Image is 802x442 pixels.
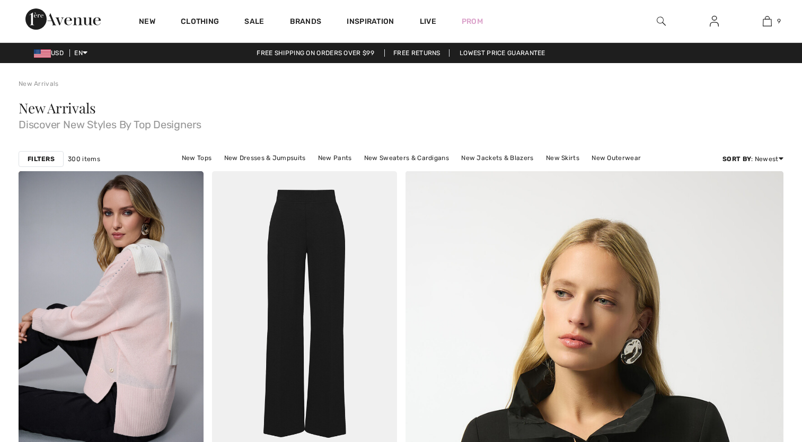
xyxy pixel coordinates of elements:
span: Inspiration [347,17,394,28]
a: Free Returns [384,49,450,57]
a: Prom [462,16,483,27]
span: 9 [777,16,781,26]
a: Free shipping on orders over $99 [248,49,383,57]
div: : Newest [722,154,783,164]
a: New Skirts [541,151,585,165]
a: New Tops [177,151,217,165]
span: Discover New Styles By Top Designers [19,115,783,130]
a: Sign In [701,15,727,28]
a: Live [420,16,436,27]
img: US Dollar [34,49,51,58]
a: Lowest Price Guarantee [451,49,554,57]
a: New Pants [313,151,357,165]
span: USD [34,49,68,57]
a: Sale [244,17,264,28]
a: Clothing [181,17,219,28]
a: New Dresses & Jumpsuits [219,151,311,165]
a: New Sweaters & Cardigans [359,151,454,165]
img: My Info [710,15,719,28]
a: New Arrivals [19,80,59,87]
strong: Sort By [722,155,751,163]
span: EN [74,49,87,57]
a: New Outerwear [586,151,646,165]
img: My Bag [763,15,772,28]
strong: Filters [28,154,55,164]
a: 9 [741,15,793,28]
a: New Jackets & Blazers [456,151,539,165]
span: New Arrivals [19,99,95,117]
img: 1ère Avenue [25,8,101,30]
img: search the website [657,15,666,28]
a: New [139,17,155,28]
span: 300 items [68,154,100,164]
a: Brands [290,17,322,28]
